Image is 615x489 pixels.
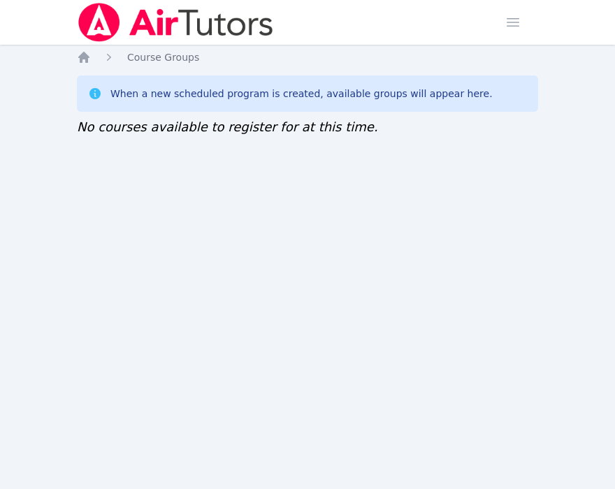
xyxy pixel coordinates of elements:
[110,87,493,101] div: When a new scheduled program is created, available groups will appear here.
[77,119,378,134] span: No courses available to register for at this time.
[127,52,199,63] span: Course Groups
[127,50,199,64] a: Course Groups
[77,50,538,64] nav: Breadcrumb
[77,3,275,42] img: Air Tutors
